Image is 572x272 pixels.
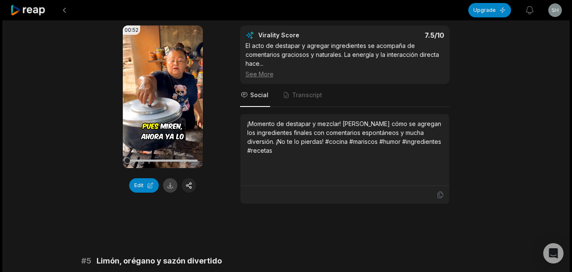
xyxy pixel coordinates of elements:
div: ¡Momento de destapar y mezclar! [PERSON_NAME] cómo se agregan los ingredientes finales con coment... [247,119,442,155]
div: Open Intercom Messenger [543,243,564,264]
span: # 5 [81,255,91,267]
span: Transcript [292,91,322,99]
div: See More [246,70,444,79]
div: Virality Score [258,31,349,39]
div: 7.5 /10 [353,31,444,39]
span: Limón, orégano y sazón divertido [97,255,222,267]
video: Your browser does not support mp4 format. [123,25,203,168]
nav: Tabs [240,84,450,107]
span: Social [250,91,268,99]
button: Upgrade [468,3,511,17]
div: El acto de destapar y agregar ingredientes se acompaña de comentarios graciosos y naturales. La e... [246,41,444,79]
button: Edit [129,178,159,193]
